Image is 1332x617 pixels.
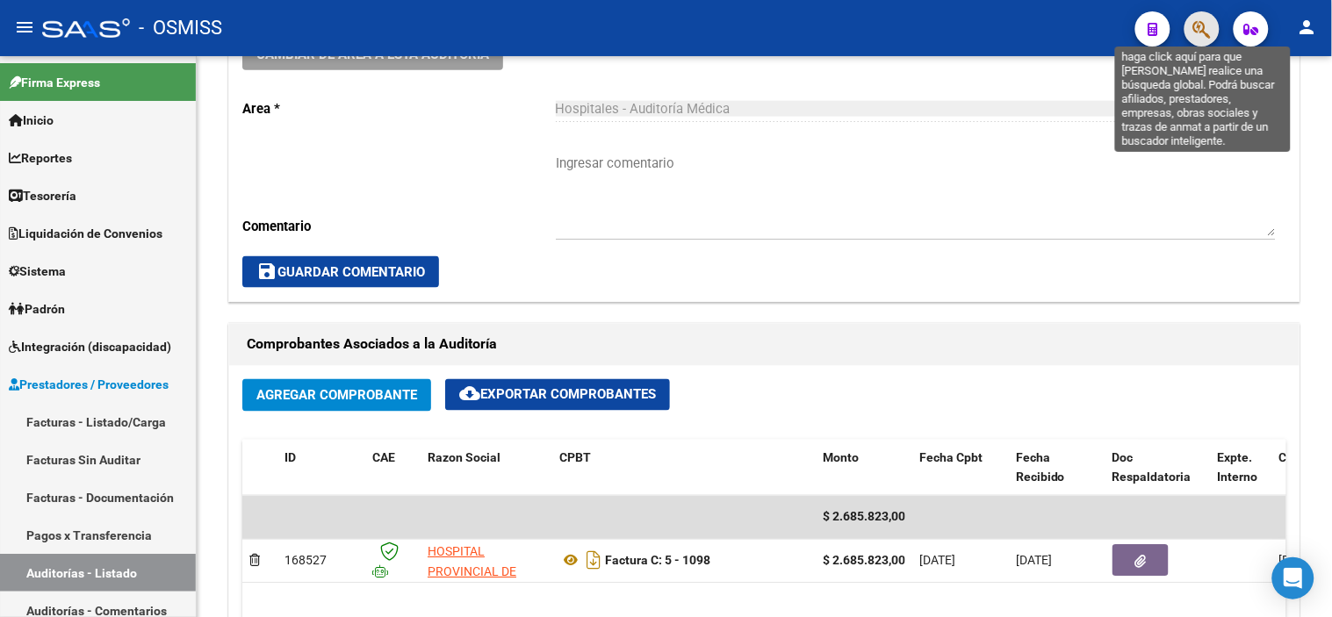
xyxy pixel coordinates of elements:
[823,510,905,524] span: $ 2.685.823,00
[139,9,222,47] span: - OSMISS
[816,440,912,498] datatable-header-cell: Monto
[284,554,327,568] span: 168527
[823,451,859,465] span: Monto
[247,331,1282,359] h1: Comprobantes Asociados a la Auditoría
[9,111,54,130] span: Inicio
[242,256,439,288] button: Guardar Comentario
[1218,451,1258,485] span: Expte. Interno
[912,440,1009,498] datatable-header-cell: Fecha Cpbt
[14,17,35,38] mat-icon: menu
[919,554,955,568] span: [DATE]
[284,451,296,465] span: ID
[421,440,552,498] datatable-header-cell: Razon Social
[1279,451,1320,465] span: Creado
[1297,17,1318,38] mat-icon: person
[9,148,72,168] span: Reportes
[9,262,66,281] span: Sistema
[1009,440,1105,498] datatable-header-cell: Fecha Recibido
[9,337,171,356] span: Integración (discapacidad)
[459,387,656,403] span: Exportar Comprobantes
[9,186,76,205] span: Tesorería
[242,217,556,236] p: Comentario
[242,99,556,118] p: Area *
[256,388,417,404] span: Agregar Comprobante
[256,264,425,280] span: Guardar Comentario
[552,440,816,498] datatable-header-cell: CPBT
[823,554,905,568] strong: $ 2.685.823,00
[1272,557,1314,599] div: Open Intercom Messenger
[428,545,541,599] span: HOSPITAL PROVINCIAL DE NIÑOS ZONA NORTE
[9,375,169,394] span: Prestadores / Proveedores
[559,451,591,465] span: CPBT
[277,440,365,498] datatable-header-cell: ID
[1211,440,1272,498] datatable-header-cell: Expte. Interno
[1016,554,1052,568] span: [DATE]
[605,554,710,568] strong: Factura C: 5 - 1098
[365,440,421,498] datatable-header-cell: CAE
[9,299,65,319] span: Padrón
[242,379,431,412] button: Agregar Comprobante
[445,379,670,411] button: Exportar Comprobantes
[1105,440,1211,498] datatable-header-cell: Doc Respaldatoria
[9,73,100,92] span: Firma Express
[1016,451,1065,485] span: Fecha Recibido
[1279,554,1315,568] span: [DATE]
[428,451,500,465] span: Razon Social
[372,451,395,465] span: CAE
[1112,451,1192,485] span: Doc Respaldatoria
[9,224,162,243] span: Liquidación de Convenios
[582,547,605,575] i: Descargar documento
[556,101,731,117] span: Hospitales - Auditoría Médica
[919,451,983,465] span: Fecha Cpbt
[459,384,480,405] mat-icon: cloud_download
[256,261,277,282] mat-icon: save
